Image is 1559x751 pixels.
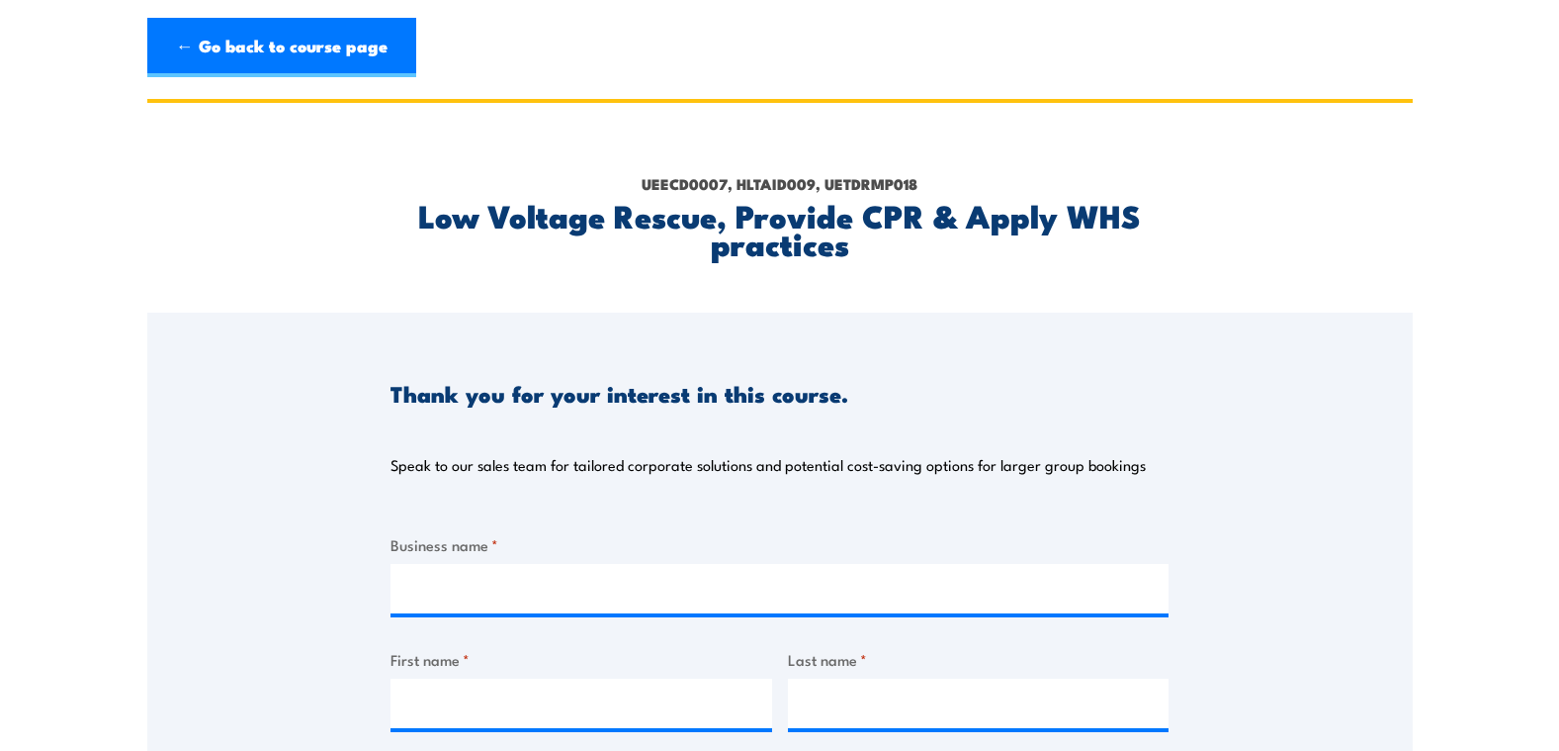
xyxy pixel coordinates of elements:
label: Last name [788,648,1169,671]
label: First name [390,648,772,671]
a: ← Go back to course page [147,18,416,77]
h2: Low Voltage Rescue, Provide CPR & Apply WHS practices [390,201,1169,256]
p: Speak to our sales team for tailored corporate solutions and potential cost-saving options for la... [390,455,1146,475]
h3: Thank you for your interest in this course. [390,382,848,405]
p: UEECD0007, HLTAID009, UETDRMP018 [390,173,1169,195]
label: Business name [390,533,1169,556]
